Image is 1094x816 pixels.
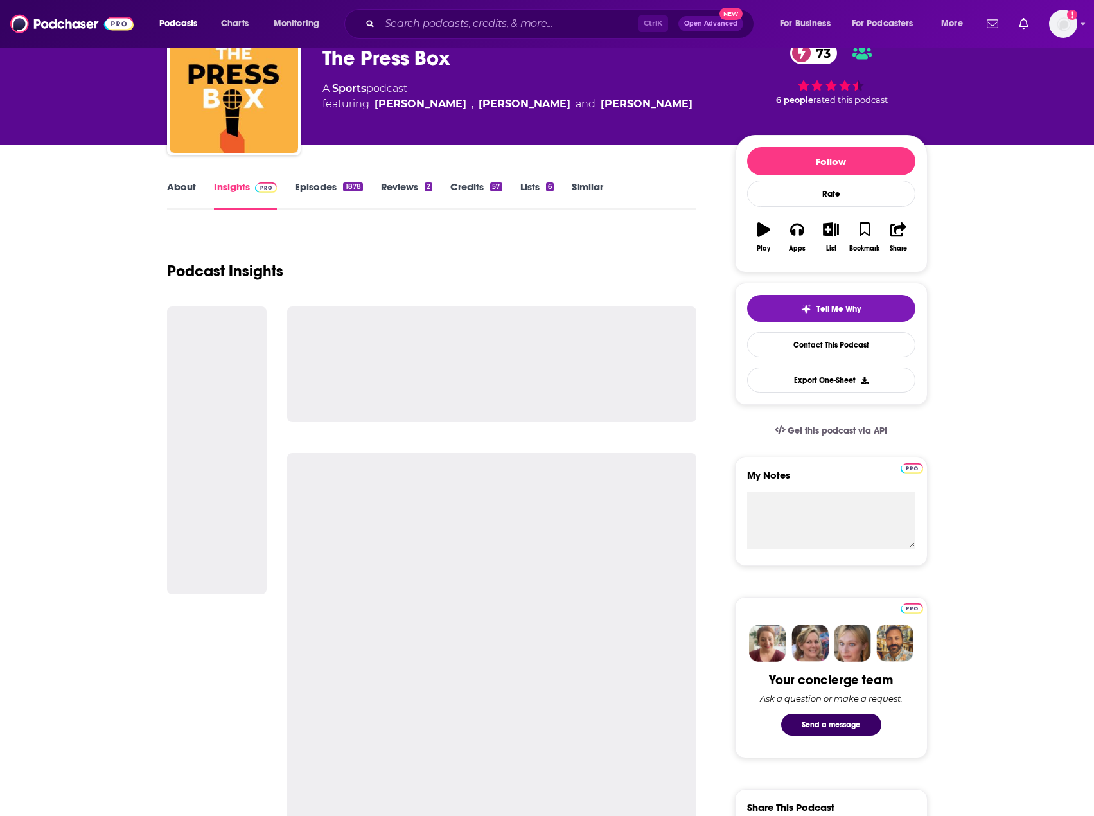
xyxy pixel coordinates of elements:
span: For Podcasters [852,15,913,33]
input: Search podcasts, credits, & more... [380,13,638,34]
div: Play [757,245,770,253]
button: Share [881,214,915,260]
div: Apps [789,245,806,253]
a: Episodes1878 [295,181,362,210]
div: Bookmark [849,245,879,253]
svg: Add a profile image [1067,10,1077,20]
span: New [719,8,743,20]
img: Podchaser Pro [901,463,923,474]
span: Monitoring [274,15,319,33]
span: Ctrl K [638,15,668,32]
button: open menu [771,13,847,34]
a: Reviews2 [381,181,432,210]
button: Apps [781,214,814,260]
img: Podchaser Pro [901,603,923,614]
span: , [472,96,473,112]
div: A podcast [322,81,693,112]
button: Export One-Sheet [747,368,915,393]
a: Lists6 [520,181,554,210]
span: More [941,15,963,33]
a: Contact This Podcast [747,332,915,357]
button: Open AdvancedNew [678,16,743,31]
button: Send a message [781,714,881,736]
img: Sydney Profile [749,625,786,662]
div: [PERSON_NAME] [479,96,570,112]
img: Podchaser - Follow, Share and Rate Podcasts [10,12,134,36]
span: 73 [803,42,837,64]
a: Show notifications dropdown [1014,13,1034,35]
span: featuring [322,96,693,112]
span: Get this podcast via API [788,425,887,436]
button: open menu [843,13,932,34]
a: Credits57 [450,181,502,210]
div: List [826,245,836,253]
button: Play [747,214,781,260]
h3: Share This Podcast [747,801,834,813]
button: List [814,214,847,260]
span: Tell Me Why [816,304,861,314]
a: Charts [213,13,256,34]
span: Podcasts [159,15,197,33]
img: Podchaser Pro [255,182,278,193]
div: Rate [747,181,915,207]
div: 6 [546,182,554,191]
a: Pro website [901,461,923,474]
div: Share [890,245,907,253]
div: 57 [490,182,502,191]
button: open menu [932,13,979,34]
img: User Profile [1049,10,1077,38]
button: tell me why sparkleTell Me Why [747,295,915,322]
span: Charts [221,15,249,33]
div: Your concierge team [769,672,893,688]
img: Jon Profile [876,625,913,662]
img: Barbara Profile [791,625,829,662]
span: For Business [780,15,831,33]
span: Open Advanced [684,21,737,27]
button: open menu [265,13,336,34]
a: Get this podcast via API [764,415,898,447]
span: 6 people [776,95,813,105]
span: Logged in as esmith_bg [1049,10,1077,38]
div: 2 [425,182,432,191]
a: Sports [332,82,366,94]
div: [PERSON_NAME] [601,96,693,112]
a: Show notifications dropdown [982,13,1003,35]
button: open menu [150,13,214,34]
div: 73 6 peoplerated this podcast [735,33,928,113]
img: Jules Profile [834,625,871,662]
a: Pro website [901,601,923,614]
a: Similar [572,181,603,210]
a: 73 [790,42,837,64]
div: Search podcasts, credits, & more... [357,9,766,39]
button: Follow [747,147,915,175]
h1: Podcast Insights [167,262,283,281]
span: rated this podcast [813,95,888,105]
span: and [576,96,596,112]
label: My Notes [747,469,915,492]
div: 1878 [343,182,362,191]
div: [PERSON_NAME] [375,96,466,112]
a: InsightsPodchaser Pro [214,181,278,210]
button: Bookmark [848,214,881,260]
a: About [167,181,196,210]
button: Show profile menu [1049,10,1077,38]
img: The Press Box [170,24,298,153]
img: tell me why sparkle [801,304,811,314]
div: Ask a question or make a request. [760,693,903,704]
